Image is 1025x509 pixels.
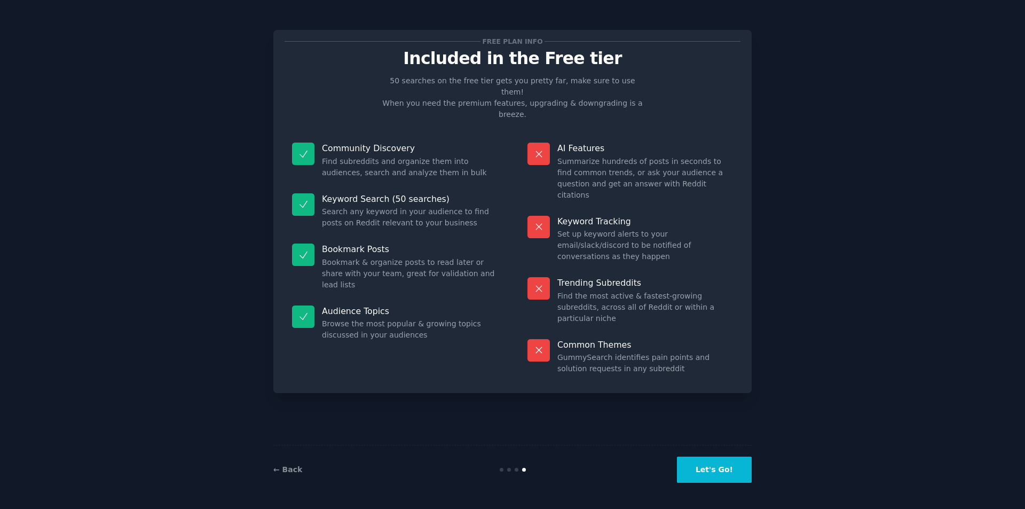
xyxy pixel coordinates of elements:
[322,206,498,229] dd: Search any keyword in your audience to find posts on Reddit relevant to your business
[557,216,733,227] p: Keyword Tracking
[322,257,498,291] dd: Bookmark & organize posts to read later or share with your team, great for validation and lead lists
[557,352,733,374] dd: GummySearch identifies pain points and solution requests in any subreddit
[557,229,733,262] dd: Set up keyword alerts to your email/slack/discord to be notified of conversations as they happen
[322,156,498,178] dd: Find subreddits and organize them into audiences, search and analyze them in bulk
[480,36,545,47] span: Free plan info
[557,291,733,324] dd: Find the most active & fastest-growing subreddits, across all of Reddit or within a particular niche
[322,193,498,205] p: Keyword Search (50 searches)
[322,306,498,317] p: Audience Topics
[322,143,498,154] p: Community Discovery
[285,49,740,68] p: Included in the Free tier
[677,457,752,483] button: Let's Go!
[378,75,647,120] p: 50 searches on the free tier gets you pretty far, make sure to use them! When you need the premiu...
[557,156,733,201] dd: Summarize hundreds of posts in seconds to find common trends, or ask your audience a question and...
[557,143,733,154] p: AI Features
[322,318,498,341] dd: Browse the most popular & growing topics discussed in your audiences
[273,465,302,474] a: ← Back
[557,277,733,288] p: Trending Subreddits
[557,339,733,350] p: Common Themes
[322,244,498,255] p: Bookmark Posts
